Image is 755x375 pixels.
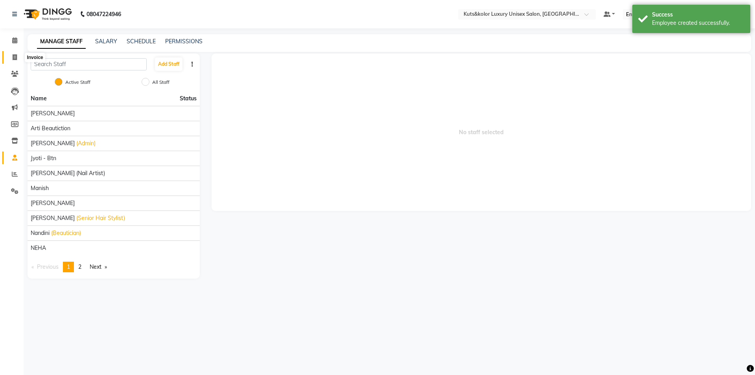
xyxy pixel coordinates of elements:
[165,38,203,45] a: PERMISSIONS
[20,3,74,25] img: logo
[95,38,117,45] a: SALARY
[37,263,59,270] span: Previous
[127,38,156,45] a: SCHEDULE
[51,229,81,237] span: (Beautician)
[31,244,46,252] span: NEHA
[652,11,744,19] div: Success
[31,139,75,148] span: [PERSON_NAME]
[87,3,121,25] b: 08047224946
[31,184,49,192] span: Manish
[180,94,197,103] span: Status
[31,229,50,237] span: nandini
[67,263,70,270] span: 1
[31,95,47,102] span: Name
[152,79,169,86] label: All Staff
[155,57,182,71] button: Add Staff
[652,19,744,27] div: Employee created successfully.
[31,154,56,163] span: Jyoti - Btn
[86,262,111,272] a: Next
[212,54,751,211] span: No staff selected
[37,35,86,49] a: MANAGE STAFF
[31,58,147,70] input: Search Staff
[76,139,96,148] span: (Admin)
[31,124,70,133] span: Arti beautiction
[76,214,125,222] span: (Senior Hair Stylist)
[31,109,75,118] span: [PERSON_NAME]
[25,53,45,62] div: Invoice
[78,263,81,270] span: 2
[28,262,200,272] nav: Pagination
[31,199,75,207] span: [PERSON_NAME]
[65,79,90,86] label: Active Staff
[31,169,105,177] span: [PERSON_NAME] (nail artist)
[31,214,75,222] span: [PERSON_NAME]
